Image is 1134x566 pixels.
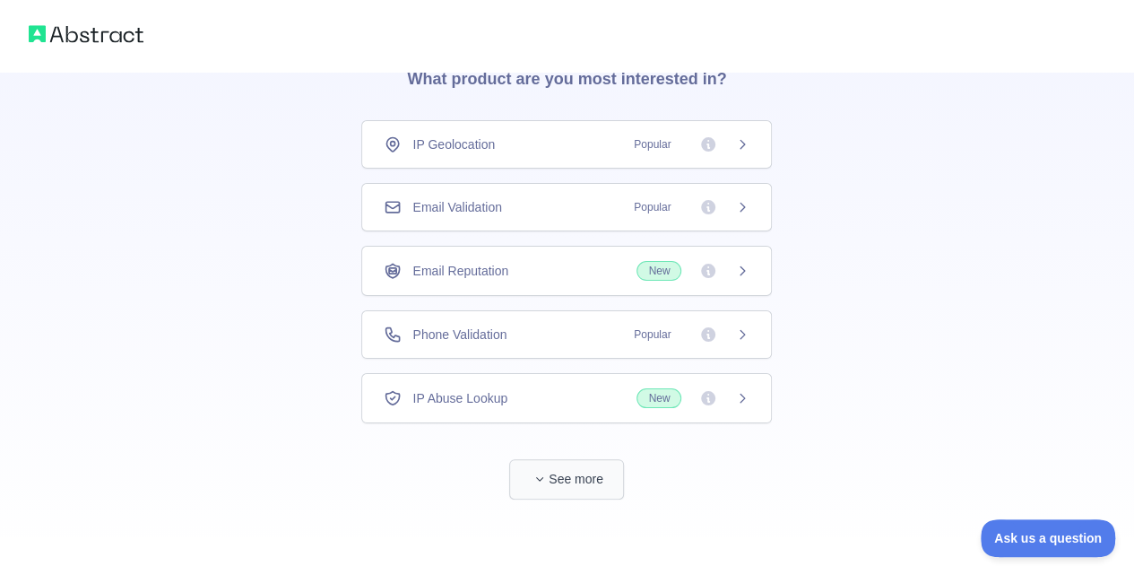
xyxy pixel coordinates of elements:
[981,519,1116,557] iframe: Toggle Customer Support
[412,389,507,407] span: IP Abuse Lookup
[623,326,681,344] span: Popular
[412,262,508,280] span: Email Reputation
[623,198,681,216] span: Popular
[509,459,624,500] button: See more
[378,30,755,120] h3: What product are you most interested in?
[412,135,495,153] span: IP Geolocation
[636,388,681,408] span: New
[623,135,681,153] span: Popular
[29,22,143,47] img: Abstract logo
[412,198,501,216] span: Email Validation
[412,326,506,344] span: Phone Validation
[636,261,681,281] span: New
